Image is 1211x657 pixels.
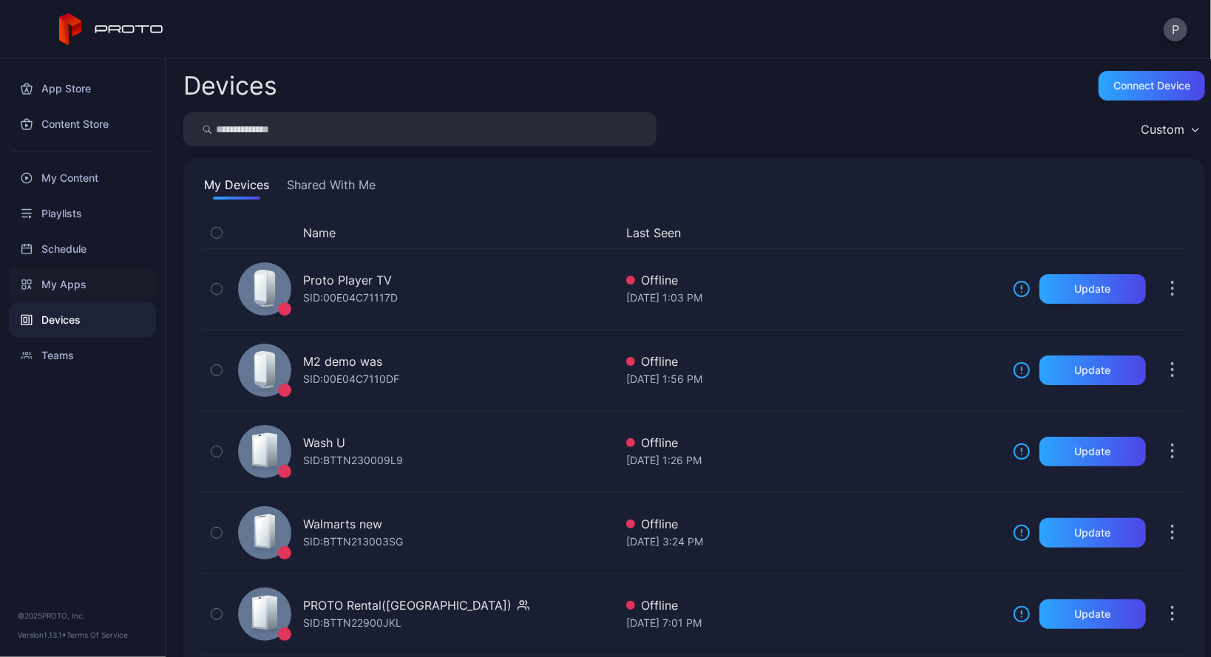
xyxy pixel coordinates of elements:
[303,224,336,242] button: Name
[626,614,1001,632] div: [DATE] 7:01 PM
[1141,122,1184,137] div: Custom
[303,596,512,614] div: PROTO Rental([GEOGRAPHIC_DATA])
[284,176,379,200] button: Shared With Me
[626,515,1001,533] div: Offline
[18,630,67,639] span: Version 1.13.1 •
[626,596,1001,614] div: Offline
[1075,527,1111,539] div: Update
[626,452,1001,469] div: [DATE] 1:26 PM
[9,71,156,106] a: App Store
[201,176,272,200] button: My Devices
[626,370,1001,388] div: [DATE] 1:56 PM
[1164,18,1187,41] button: P
[9,267,156,302] a: My Apps
[626,271,1001,289] div: Offline
[303,434,345,452] div: Wash U
[1007,224,1140,242] div: Update Device
[303,533,403,551] div: SID: BTTN213003SG
[1075,446,1111,457] div: Update
[1039,274,1146,304] button: Update
[9,106,156,142] a: Content Store
[1039,518,1146,548] button: Update
[1075,608,1111,620] div: Update
[1039,599,1146,629] button: Update
[303,614,401,632] div: SID: BTTN22900JKL
[1133,112,1205,146] button: Custom
[303,289,398,307] div: SID: 00E04C71117D
[18,610,147,622] div: © 2025 PROTO, Inc.
[303,271,392,289] div: Proto Player TV
[626,289,1001,307] div: [DATE] 1:03 PM
[183,72,277,99] h2: Devices
[1039,355,1146,385] button: Update
[303,370,399,388] div: SID: 00E04C7110DF
[1075,364,1111,376] div: Update
[9,231,156,267] a: Schedule
[9,302,156,338] a: Devices
[303,353,382,370] div: M2 demo was
[1099,71,1205,101] button: Connect device
[626,434,1001,452] div: Offline
[626,533,1001,551] div: [DATE] 3:24 PM
[626,353,1001,370] div: Offline
[9,338,156,373] a: Teams
[1075,283,1111,295] div: Update
[1113,80,1190,92] div: Connect device
[1158,224,1187,242] div: Options
[303,515,382,533] div: Walmarts new
[9,160,156,196] a: My Content
[626,224,995,242] button: Last Seen
[1039,437,1146,466] button: Update
[67,630,128,639] a: Terms Of Service
[9,196,156,231] a: Playlists
[303,452,403,469] div: SID: BTTN230009L9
